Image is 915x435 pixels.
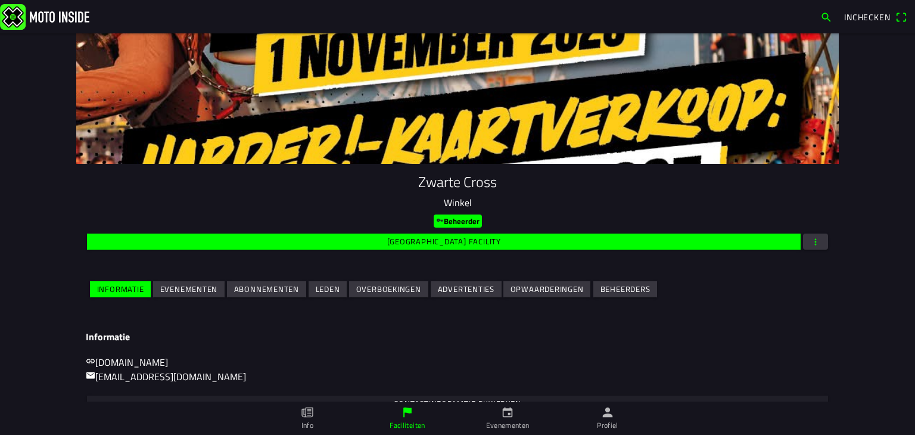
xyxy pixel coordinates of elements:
[593,281,657,297] ion-button: Beheerders
[301,420,313,431] ion-label: Info
[597,420,618,431] ion-label: Profiel
[86,356,95,366] ion-icon: link
[844,11,891,23] span: Inchecken
[486,420,530,431] ion-label: Evenementen
[86,369,246,384] a: mail[EMAIL_ADDRESS][DOMAIN_NAME]
[503,281,590,297] ion-button: Opwaarderingen
[227,281,306,297] ion-button: Abonnementen
[401,406,414,419] ion-icon: flag
[86,355,168,369] a: link[DOMAIN_NAME]
[309,281,347,297] ion-button: Leden
[436,216,444,224] ion-icon: key
[390,420,425,431] ion-label: Faciliteiten
[86,371,95,380] ion-icon: mail
[501,406,514,419] ion-icon: calendar
[90,281,151,297] ion-button: Informatie
[86,195,829,210] p: Winkel
[87,234,801,250] ion-button: [GEOGRAPHIC_DATA] facility
[601,406,614,419] ion-icon: person
[838,7,913,27] a: Incheckenqr scanner
[349,281,428,297] ion-button: Overboekingen
[434,215,482,228] ion-badge: Beheerder
[301,406,314,419] ion-icon: paper
[86,331,829,343] h3: Informatie
[86,173,829,191] h1: Zwarte Cross
[87,396,828,412] ion-button: Contactinformatie bijwerken
[814,7,838,27] a: search
[431,281,502,297] ion-button: Advertenties
[153,281,225,297] ion-button: Evenementen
